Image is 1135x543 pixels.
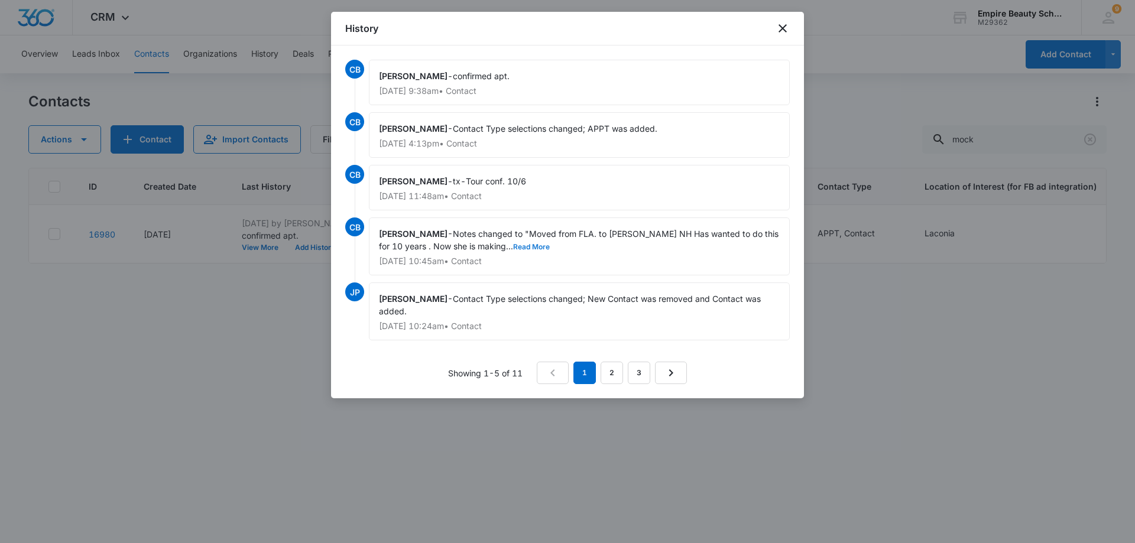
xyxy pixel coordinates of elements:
[628,362,650,384] a: Page 3
[369,165,790,210] div: -
[448,367,523,379] p: Showing 1-5 of 11
[345,217,364,236] span: CB
[369,112,790,158] div: -
[345,21,378,35] h1: History
[379,257,780,265] p: [DATE] 10:45am • Contact
[345,282,364,301] span: JP
[379,71,447,81] span: [PERSON_NAME]
[379,229,447,239] span: [PERSON_NAME]
[776,21,790,35] button: close
[379,294,447,304] span: [PERSON_NAME]
[453,123,657,134] span: Contact Type selections changed; APPT was added.
[379,229,781,251] span: Notes changed to "Moved from FLA. to [PERSON_NAME] NH Has wanted to do this for 10 years . Now sh...
[379,322,780,330] p: [DATE] 10:24am • Contact
[379,294,763,316] span: Contact Type selections changed; New Contact was removed and Contact was added.
[379,192,780,200] p: [DATE] 11:48am • Contact
[369,282,790,340] div: -
[379,123,447,134] span: [PERSON_NAME]
[513,243,550,251] button: Read More
[655,362,687,384] a: Next Page
[537,362,687,384] nav: Pagination
[345,60,364,79] span: CB
[345,165,364,184] span: CB
[369,60,790,105] div: -
[573,362,596,384] em: 1
[379,176,447,186] span: [PERSON_NAME]
[345,112,364,131] span: CB
[369,217,790,275] div: -
[453,71,510,81] span: confirmed apt.
[601,362,623,384] a: Page 2
[453,176,526,186] span: tx-Tour conf. 10/6
[379,87,780,95] p: [DATE] 9:38am • Contact
[379,139,780,148] p: [DATE] 4:13pm • Contact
